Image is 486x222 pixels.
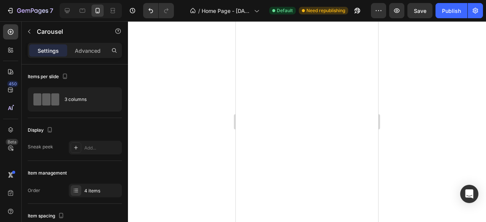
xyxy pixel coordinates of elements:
[75,47,101,55] p: Advanced
[37,27,101,36] p: Carousel
[442,7,461,15] div: Publish
[407,3,432,18] button: Save
[65,91,111,108] div: 3 columns
[277,7,293,14] span: Default
[84,187,120,194] div: 4 items
[28,211,66,221] div: Item spacing
[306,7,345,14] span: Need republishing
[28,187,40,194] div: Order
[198,7,200,15] span: /
[50,6,53,15] p: 7
[143,3,174,18] div: Undo/Redo
[460,185,478,203] div: Open Intercom Messenger
[28,125,54,135] div: Display
[28,170,67,176] div: Item management
[6,139,18,145] div: Beta
[436,3,467,18] button: Publish
[84,145,120,151] div: Add...
[202,7,251,15] span: Home Page - [DATE] 19:38:46
[3,3,57,18] button: 7
[236,21,378,222] iframe: To enrich screen reader interactions, please activate Accessibility in Grammarly extension settings
[414,8,426,14] span: Save
[38,47,59,55] p: Settings
[28,72,69,82] div: Items per slide
[7,81,18,87] div: 450
[28,143,53,150] div: Sneak peek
